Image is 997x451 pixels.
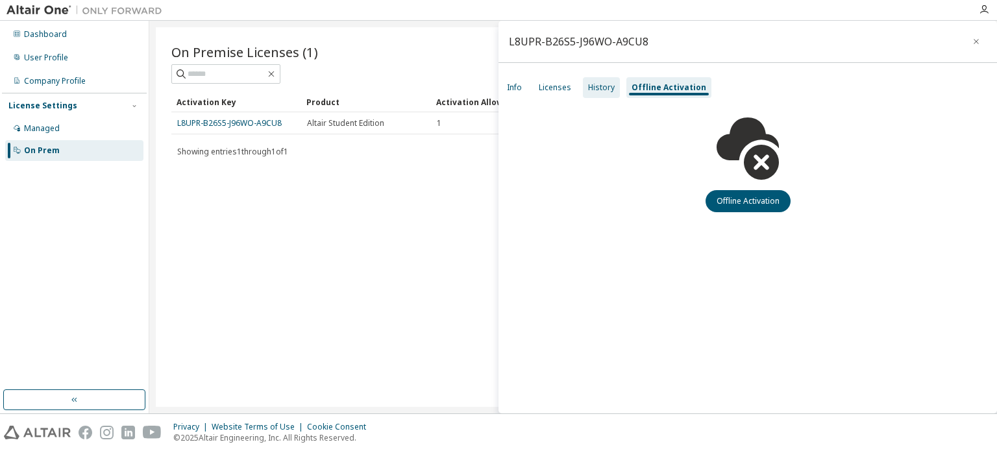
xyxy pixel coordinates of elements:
[24,76,86,86] div: Company Profile
[173,422,212,432] div: Privacy
[24,123,60,134] div: Managed
[632,82,706,93] div: Offline Activation
[212,422,307,432] div: Website Terms of Use
[143,426,162,439] img: youtube.svg
[307,118,384,128] span: Altair Student Edition
[24,145,60,156] div: On Prem
[177,117,282,128] a: L8UPR-B26S5-J96WO-A9CU8
[539,82,571,93] div: Licenses
[8,101,77,111] div: License Settings
[306,91,426,112] div: Product
[588,82,615,93] div: History
[437,118,441,128] span: 1
[509,36,648,47] div: L8UPR-B26S5-J96WO-A9CU8
[24,29,67,40] div: Dashboard
[436,91,556,112] div: Activation Allowed
[173,432,374,443] p: © 2025 Altair Engineering, Inc. All Rights Reserved.
[177,91,296,112] div: Activation Key
[79,426,92,439] img: facebook.svg
[507,82,522,93] div: Info
[706,190,791,212] button: Offline Activation
[171,43,318,61] span: On Premise Licenses (1)
[177,146,288,157] span: Showing entries 1 through 1 of 1
[121,426,135,439] img: linkedin.svg
[4,426,71,439] img: altair_logo.svg
[24,53,68,63] div: User Profile
[6,4,169,17] img: Altair One
[307,422,374,432] div: Cookie Consent
[100,426,114,439] img: instagram.svg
